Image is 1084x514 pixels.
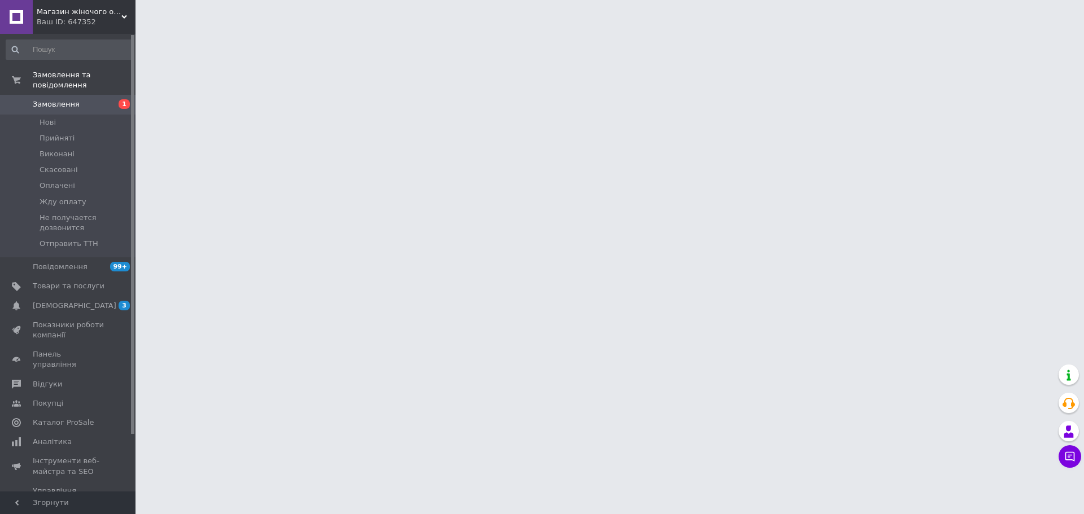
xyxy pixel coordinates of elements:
button: Чат з покупцем [1059,445,1081,468]
span: Інструменти веб-майстра та SEO [33,456,104,476]
span: Оплачені [40,181,75,191]
span: Скасовані [40,165,78,175]
span: Панель управління [33,349,104,370]
span: Відгуки [33,379,62,389]
span: Товари та послуги [33,281,104,291]
span: Нові [40,117,56,128]
input: Пошук [6,39,133,60]
span: Отправить ТТН [40,239,98,249]
span: Магазин жіночого одягу "Стрекоза" [37,7,121,17]
span: Повідомлення [33,262,88,272]
span: 3 [119,301,130,310]
span: Управління сайтом [33,486,104,506]
span: Замовлення [33,99,80,109]
span: [DEMOGRAPHIC_DATA] [33,301,116,311]
div: Ваш ID: 647352 [37,17,135,27]
span: Покупці [33,398,63,408]
span: Каталог ProSale [33,418,94,428]
span: Показники роботи компанії [33,320,104,340]
span: Аналітика [33,437,72,447]
span: Прийняті [40,133,75,143]
span: 1 [119,99,130,109]
span: Виконані [40,149,75,159]
span: Замовлення та повідомлення [33,70,135,90]
span: Не получается дозвонится [40,213,132,233]
span: 99+ [110,262,130,271]
span: Жду оплату [40,197,86,207]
